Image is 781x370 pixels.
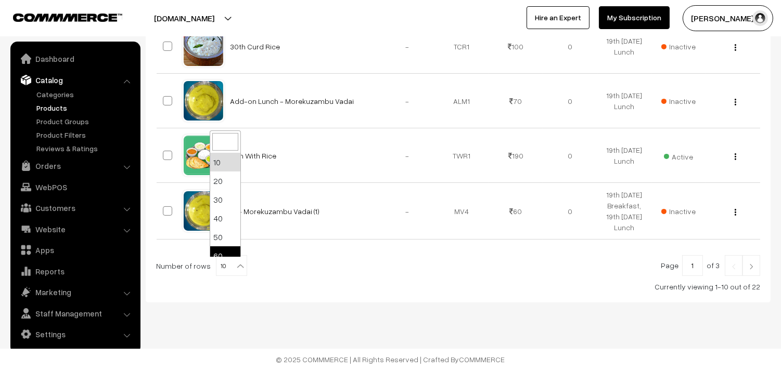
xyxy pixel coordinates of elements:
span: Page [661,261,678,270]
td: 0 [543,183,597,240]
img: Right [747,263,756,270]
a: Dashboard [13,49,137,68]
td: MV4 [434,183,489,240]
td: 0 [543,128,597,183]
li: 10 [210,153,240,171]
img: Menu [735,209,736,216]
a: Add-on Lunch - Morekuzambu Vadai [231,97,354,105]
img: COMMMERCE [13,14,122,21]
td: 190 [489,128,543,183]
td: - [380,128,434,183]
li: 30 [210,190,240,209]
a: Orders [13,156,137,175]
li: 20 [210,171,240,190]
td: 70 [489,74,543,128]
span: Inactive [661,41,696,52]
span: of 3 [707,261,720,270]
td: - [380,183,434,240]
td: - [380,74,434,128]
button: [DOMAIN_NAME] [118,5,251,31]
td: 19th [DATE] Lunch [597,19,651,74]
a: 30th Curd Rice [231,42,280,51]
a: Catalog [13,71,137,89]
span: Inactive [661,96,696,107]
td: - [380,19,434,74]
img: Menu [735,153,736,160]
a: Product Filters [34,129,137,140]
td: TWR1 [434,128,489,183]
a: My Subscription [599,6,670,29]
li: 50 [210,228,240,246]
span: 10 [216,255,247,276]
a: Settings [13,325,137,343]
a: Marketing [13,283,137,301]
a: Apps [13,241,137,259]
button: [PERSON_NAME] s… [683,5,773,31]
span: Active [664,149,693,162]
td: TCR1 [434,19,489,74]
td: 60 [489,183,543,240]
a: Reports [13,262,137,281]
a: WebPOS [13,178,137,196]
td: ALM1 [434,74,489,128]
li: 40 [210,209,240,228]
a: Hire an Expert [527,6,590,29]
td: 100 [489,19,543,74]
span: Number of rows [156,260,211,271]
a: Product Groups [34,116,137,127]
td: 19th [DATE] Breakfast, 19th [DATE] Lunch [597,183,651,240]
a: Website [13,220,137,239]
img: Menu [735,99,736,105]
a: Bf - Morekuzambu Vadai (1) [231,207,320,216]
span: Inactive [661,206,696,217]
a: Reviews & Ratings [34,143,137,154]
a: Customers [13,199,137,217]
td: 0 [543,19,597,74]
a: Categories [34,89,137,100]
img: Left [729,263,738,270]
td: 19th [DATE] Lunch [597,74,651,128]
span: 10 [216,256,247,276]
a: Products [34,102,137,113]
a: Staff Management [13,304,137,323]
li: 60 [210,246,240,265]
img: user [752,10,768,26]
a: COMMMERCE [13,10,104,23]
a: COMMMERCE [459,355,505,364]
a: 19th With Rice [231,151,277,160]
div: Currently viewing 1-10 out of 22 [156,281,760,292]
img: Menu [735,44,736,51]
td: 0 [543,74,597,128]
td: 19th [DATE] Lunch [597,128,651,183]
